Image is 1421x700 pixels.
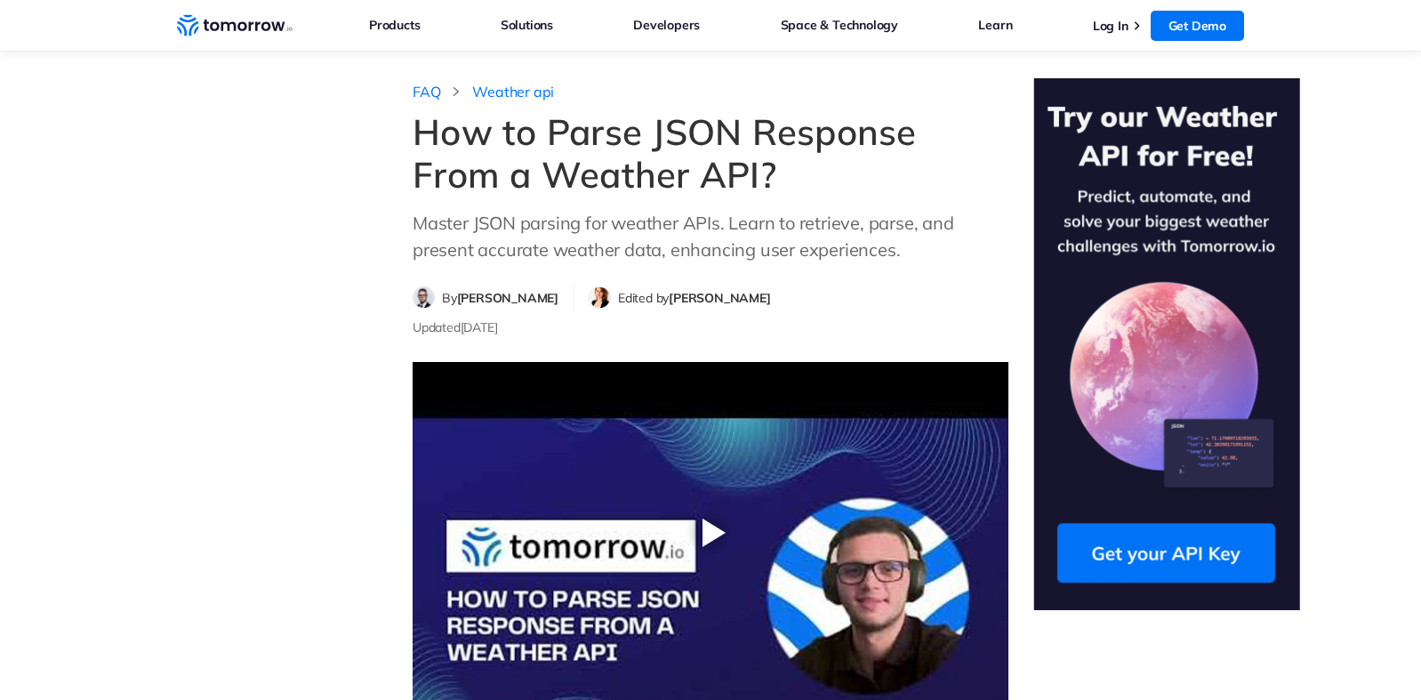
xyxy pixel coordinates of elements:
[177,12,293,39] a: Home link
[369,13,420,36] a: Products
[781,13,898,36] a: Space & Technology
[413,83,440,101] a: FAQ
[472,83,554,101] a: Weather api
[442,290,558,306] span: By
[457,290,558,306] span: [PERSON_NAME]
[413,287,434,308] img: Filip Dimkovski
[669,290,770,306] span: [PERSON_NAME]
[618,290,771,306] span: Edited by
[978,13,1012,36] a: Learn
[1093,18,1128,34] a: Log In
[501,13,553,36] a: Solutions
[1151,11,1244,41] a: Get Demo
[413,78,1008,101] nav: breadcrumb
[590,287,610,308] img: Michelle Meyer editor profile picture
[633,13,700,36] a: Developers
[413,319,497,335] span: Updated [DATE]
[1033,78,1300,610] img: Try Our Weather API for Free
[413,210,1008,263] p: Master JSON parsing for weather APIs. Learn to retrieve, parse, and present accurate weather data...
[413,110,1008,196] h1: How to Parse JSON Response From a Weather API?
